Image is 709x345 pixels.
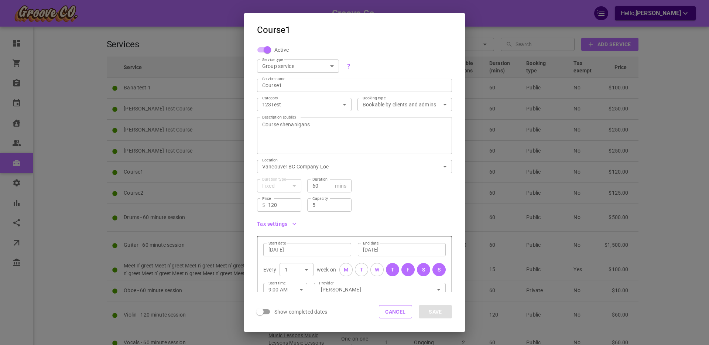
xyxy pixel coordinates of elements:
button: F [401,263,415,276]
div: Bookable by clients and admins [363,101,447,108]
button: M [339,263,353,276]
span: Active [274,46,289,54]
div: Fixed [262,182,296,189]
div: W [375,266,379,274]
button: S [417,263,430,276]
label: Start time [268,280,286,286]
div: Group service [262,62,334,70]
svg: One-to-one services have no set dates and are great for simple home repairs, installations, auto-... [346,63,352,69]
label: Provider [319,280,334,286]
button: Tax settings [257,221,297,226]
label: Duration [312,177,328,182]
input: mmm d, yyyy [268,246,346,253]
p: week on [317,266,336,273]
div: T [391,266,394,274]
input: mmm d, yyyy [363,246,441,253]
label: Description (public) [262,115,296,120]
input: Search provider [319,283,441,296]
button: W [370,263,384,276]
button: T [386,263,399,276]
div: Vancouver BC Company Loc [262,163,447,170]
label: Service name [262,76,285,82]
p: Every [263,266,276,273]
label: Start date [268,240,286,246]
label: Service type [262,57,283,62]
label: Price [262,196,271,201]
div: F [407,266,410,274]
label: Location [262,157,278,163]
button: Open [434,284,444,295]
p: 123Test [262,101,335,108]
span: Show completed dates [274,308,328,315]
label: Booking type [363,95,386,101]
label: End date [363,240,379,246]
div: 1 [285,266,308,273]
button: Cancel [379,305,412,318]
textarea: Course shenanigans [262,113,447,158]
div: S [438,266,441,274]
label: Duration type [262,177,286,182]
label: Category [262,95,278,101]
div: S [422,266,425,274]
button: S [432,263,446,276]
div: T [360,266,363,274]
h2: Course1 [244,13,465,40]
button: T [355,263,368,276]
label: Capacity [312,196,328,201]
div: M [344,266,348,274]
